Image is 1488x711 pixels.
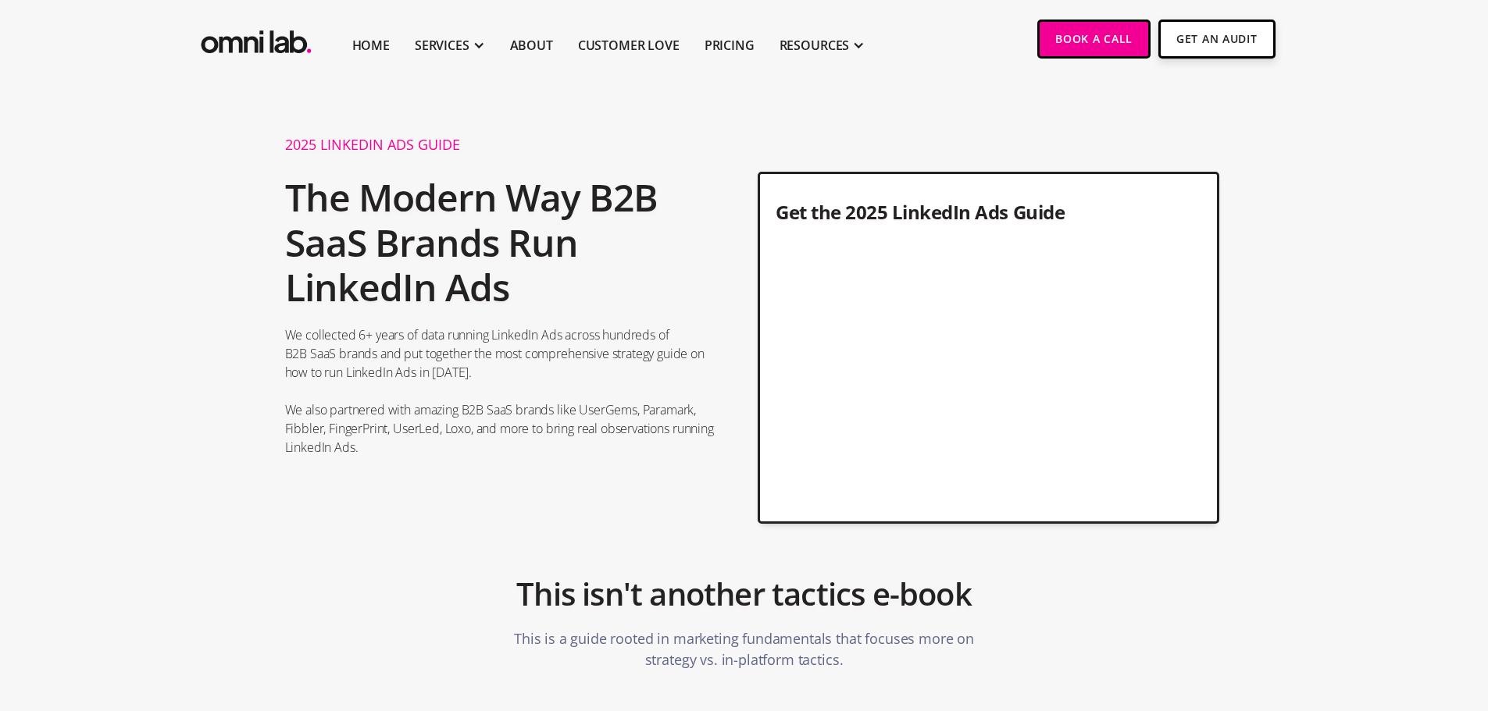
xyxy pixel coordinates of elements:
[776,242,1201,506] iframe: Form
[198,20,315,58] a: home
[516,567,972,620] h2: This isn't another tactics e-book
[510,36,553,55] a: About
[780,36,850,55] div: RESOURCES
[352,36,390,55] a: Home
[415,36,469,55] div: SERVICES
[1158,20,1275,59] a: Get An Audit
[510,620,979,678] p: This is a guide rooted in marketing fundamentals that focuses more on strategy vs. in-platform ta...
[1037,20,1151,59] a: Book a Call
[578,36,680,55] a: Customer Love
[776,199,1201,233] h3: Get the 2025 LinkedIn Ads Guide
[285,325,715,457] p: We collected 6+ years of data running LinkedIn Ads across hundreds of B2B SaaS brands and put tog...
[285,137,715,159] h1: 2025 Linkedin Ads Guide
[285,167,715,318] h2: The Modern Way B2B SaaS Brands Run LinkedIn Ads
[1207,530,1488,711] iframe: Chat Widget
[198,20,315,58] img: Omni Lab: B2B SaaS Demand Generation Agency
[705,36,755,55] a: Pricing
